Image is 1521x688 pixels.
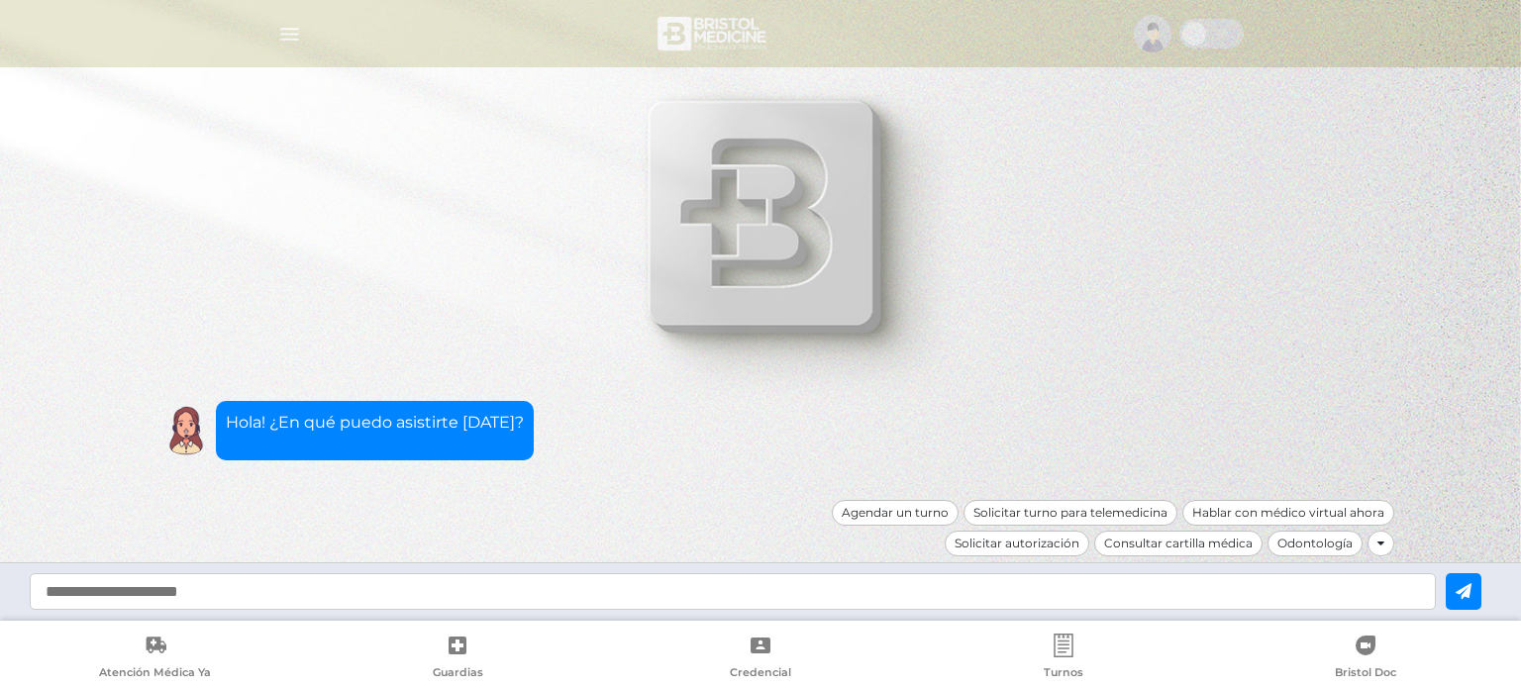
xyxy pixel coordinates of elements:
div: Solicitar turno para telemedicina [963,500,1177,526]
div: Solicitar autorización [945,531,1089,556]
div: Consultar cartilla médica [1094,531,1263,556]
span: Atención Médica Ya [99,665,211,683]
span: Credencial [730,665,791,683]
a: Guardias [307,634,610,684]
div: Odontología [1267,531,1363,556]
img: Cober IA [161,406,211,455]
p: Hola! ¿En qué puedo asistirte [DATE]? [226,411,524,435]
a: Credencial [609,634,912,684]
a: Atención Médica Ya [4,634,307,684]
span: Bristol Doc [1335,665,1396,683]
div: Hablar con médico virtual ahora [1182,500,1394,526]
a: Bristol Doc [1214,634,1517,684]
div: Agendar un turno [832,500,959,526]
span: Turnos [1044,665,1083,683]
span: Guardias [433,665,483,683]
a: Turnos [912,634,1215,684]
